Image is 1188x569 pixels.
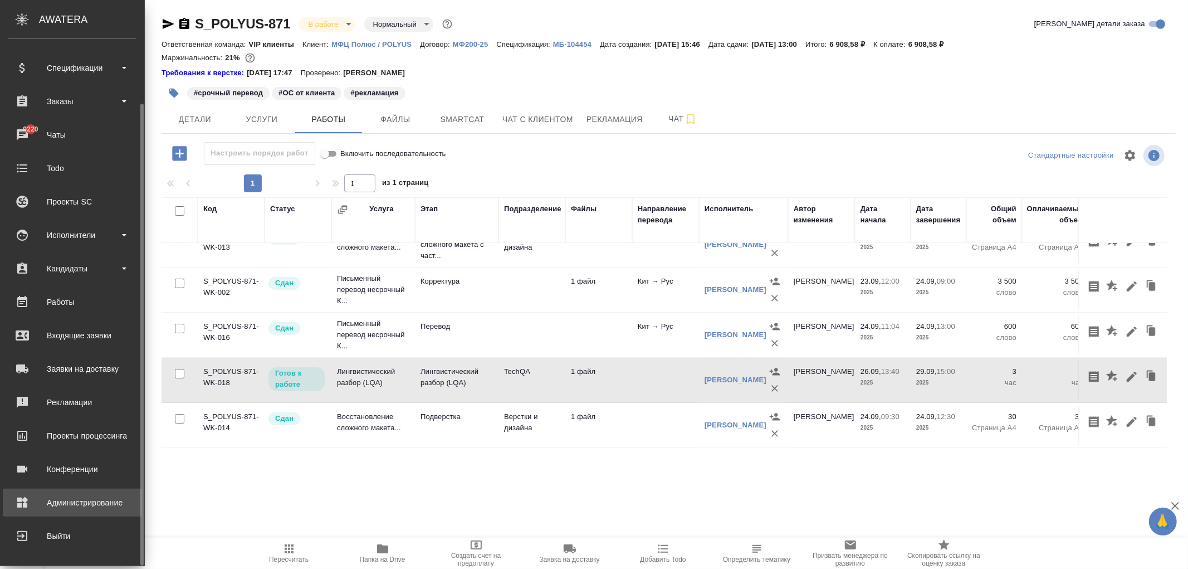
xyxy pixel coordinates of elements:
p: Подверстка [421,411,493,422]
td: [PERSON_NAME] [788,225,855,264]
a: МФЦ Полюс / POLYUS [331,39,420,48]
td: Восстановление сложного макета... [331,225,415,264]
p: Восстановление сложного макета с част... [421,228,493,261]
td: TechQA [498,361,565,400]
button: Определить тематику [710,538,804,569]
button: Создать счет на предоплату [429,538,523,569]
button: Назначить [766,408,783,425]
p: [DATE] 13:00 [752,40,806,48]
p: 2025 [916,242,961,253]
td: Восстановление сложного макета... [331,406,415,445]
button: Удалить [766,290,783,307]
a: Входящие заявки [3,322,142,349]
div: Услуга [369,203,393,215]
span: Определить тематику [723,556,790,563]
p: 23.09, [861,277,881,285]
div: split button [1025,147,1117,164]
p: [DATE] 17:47 [247,67,301,79]
p: Лингвистический разбор (LQA) [421,366,493,388]
td: S_POLYUS-871-WK-018 [198,361,265,400]
div: Входящие заявки [8,327,136,344]
button: Удалить [766,425,783,442]
p: Готов к работе [275,368,318,390]
svg: Подписаться [684,113,697,126]
button: Удалить [766,245,783,261]
p: 3 500 [972,276,1016,287]
p: 15:00 [937,367,955,376]
p: 6 908,58 ₽ [908,40,952,48]
span: 9220 [16,124,45,135]
span: Услуги [235,113,289,127]
td: Верстки и дизайна [498,225,565,264]
p: Договор: [420,40,453,48]
a: 9220Чаты [3,121,142,149]
p: Сдан [275,278,294,289]
div: Менеджер проверил работу исполнителя, передает ее на следующий этап [267,411,326,426]
p: #ОС от клиента [278,87,335,99]
p: 2025 [861,332,905,343]
div: Нажми, чтобы открыть папку с инструкцией [162,67,247,79]
span: Smartcat [436,113,489,127]
a: Проекты процессинга [3,422,142,450]
button: Скопировать мини-бриф [1084,321,1103,342]
span: Создать счет на предоплату [436,552,516,567]
td: [PERSON_NAME] [788,361,855,400]
p: 2025 [916,332,961,343]
a: S_POLYUS-871 [195,16,290,31]
div: Исполнитель может приступить к работе [267,366,326,392]
td: S_POLYUS-871-WK-002 [198,270,265,309]
button: 4574.00 RUB; [243,51,257,65]
span: из 1 страниц [382,176,429,192]
a: Рекламации [3,388,142,416]
div: В работе [299,17,355,32]
span: Работы [302,113,355,127]
button: Добавить Todo [617,538,710,569]
td: [PERSON_NAME] [788,406,855,445]
p: слово [1028,332,1083,343]
td: Верстки и дизайна [498,406,565,445]
p: Проверено: [301,67,344,79]
button: Скопировать мини-бриф [1084,276,1103,297]
button: Добавить оценку [1103,321,1122,342]
p: Клиент: [302,40,331,48]
p: Корректура [421,276,493,287]
p: 3 [1028,366,1083,377]
div: Подразделение [504,203,561,215]
p: 600 [972,321,1016,332]
span: ОС от клиента [271,87,343,97]
button: Скопировать мини-бриф [1084,366,1103,387]
td: Письменный перевод несрочный К... [331,268,415,312]
p: 1 файл [571,276,627,287]
p: 2025 [916,377,961,388]
button: Клонировать [1141,366,1162,387]
div: В работе [364,17,433,32]
button: Добавить оценку [1103,411,1122,432]
button: Скопировать ссылку [178,17,191,31]
p: К оплате: [873,40,908,48]
button: Нормальный [370,20,420,29]
div: Общий объем [972,203,1016,226]
p: 2025 [861,287,905,298]
button: Удалить [766,335,783,352]
button: Клонировать [1141,411,1162,432]
div: Заказы [8,93,136,110]
button: Пересчитать [242,538,336,569]
p: Итого: [805,40,829,48]
div: AWATERA [39,8,145,31]
p: 30 [1028,411,1083,422]
span: Детали [168,113,222,127]
a: Требования к верстке: [162,67,247,79]
p: Страница А4 [1028,242,1083,253]
p: 24.09, [916,412,937,421]
div: Менеджер проверил работу исполнителя, передает ее на следующий этап [267,276,326,291]
div: Статус [270,203,295,215]
div: Проекты процессинга [8,427,136,444]
span: Скопировать ссылку на оценку заказа [904,552,984,567]
p: 6 908,58 ₽ [830,40,874,48]
button: Удалить [1162,366,1181,387]
span: Файлы [369,113,422,127]
a: [PERSON_NAME] [705,376,766,384]
a: Заявки на доставку [3,355,142,383]
div: Файлы [571,203,597,215]
div: Автор изменения [794,203,849,226]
